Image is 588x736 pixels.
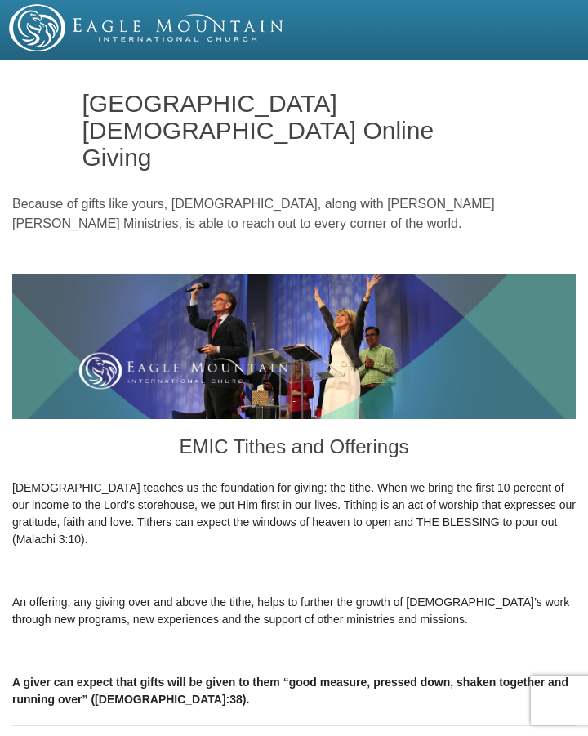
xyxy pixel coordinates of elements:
[9,4,285,51] img: EMIC
[12,419,576,480] h3: EMIC Tithes and Offerings
[12,480,576,548] p: [DEMOGRAPHIC_DATA] teaches us the foundation for giving: the tithe. When we bring the first 10 pe...
[82,90,506,171] h1: [GEOGRAPHIC_DATA][DEMOGRAPHIC_DATA] Online Giving
[12,194,576,234] p: Because of gifts like yours, [DEMOGRAPHIC_DATA], along with [PERSON_NAME] [PERSON_NAME] Ministrie...
[12,676,568,706] b: A giver can expect that gifts will be given to them “good measure, pressed down, shaken together ...
[12,594,576,628] p: An offering, any giving over and above the tithe, helps to further the growth of [DEMOGRAPHIC_DAT...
